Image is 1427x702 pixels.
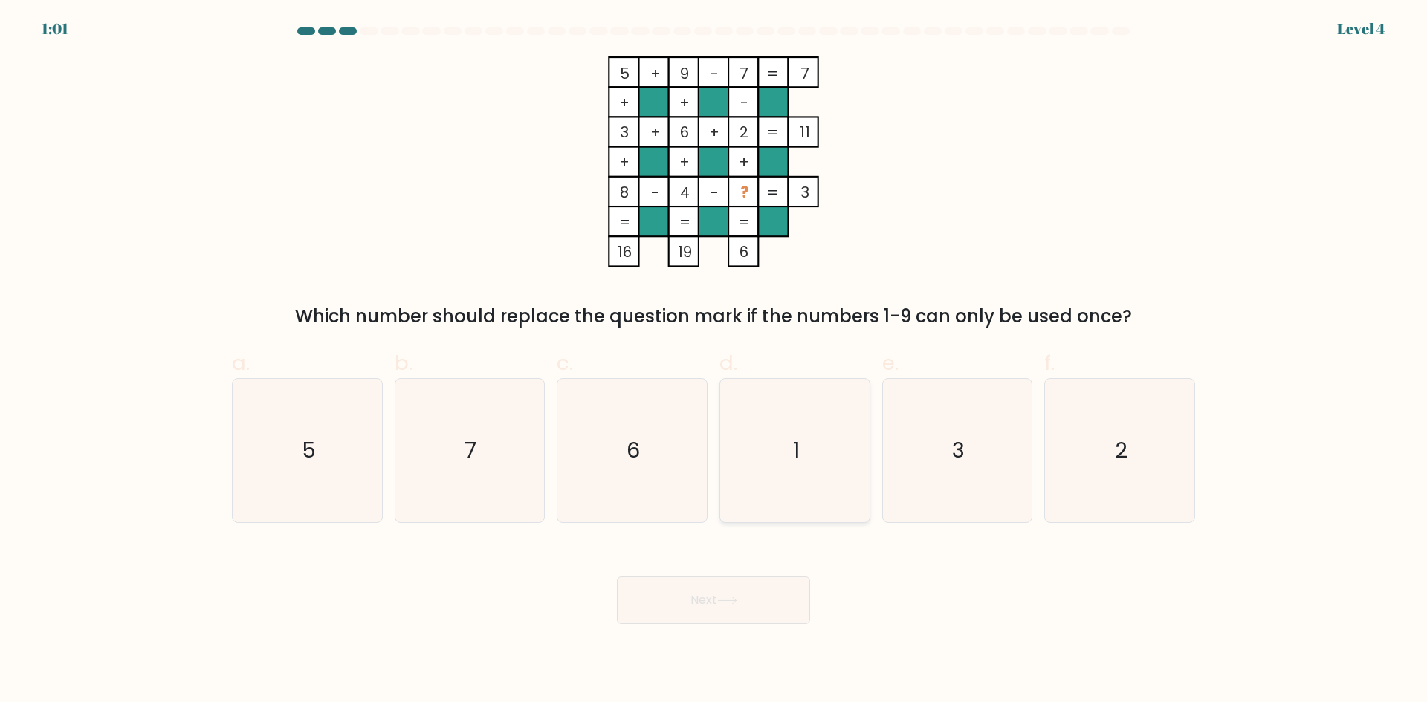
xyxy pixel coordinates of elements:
[679,92,690,113] tspan: +
[793,435,800,465] text: 1
[800,122,810,143] tspan: 11
[620,182,629,203] tspan: 8
[627,435,641,465] text: 6
[620,63,630,84] tspan: 5
[1044,348,1055,377] span: f.
[800,182,809,203] tspan: 3
[1337,18,1385,40] div: Level 4
[395,348,412,377] span: b.
[1115,435,1127,465] text: 2
[680,182,690,203] tspan: 4
[711,182,719,203] tspan: -
[678,241,692,262] tspan: 19
[557,348,573,377] span: c.
[680,63,689,84] tspan: 9
[739,152,749,172] tspan: +
[679,212,690,233] tspan: =
[740,92,748,113] tspan: -
[620,122,629,143] tspan: 3
[711,63,719,84] tspan: -
[619,212,630,233] tspan: =
[650,122,661,143] tspan: +
[650,63,661,84] tspan: +
[800,63,809,84] tspan: 7
[241,303,1186,330] div: Which number should replace the question mark if the numbers 1-9 can only be used once?
[952,435,965,465] text: 3
[651,182,659,203] tspan: -
[740,63,748,84] tspan: 7
[767,63,778,84] tspan: =
[617,576,810,624] button: Next
[739,212,750,233] tspan: =
[767,122,778,143] tspan: =
[882,348,899,377] span: e.
[740,241,748,262] tspan: 6
[465,435,477,465] text: 7
[767,182,778,203] tspan: =
[679,152,690,172] tspan: +
[232,348,250,377] span: a.
[302,435,316,465] text: 5
[619,92,630,113] tspan: +
[680,122,689,143] tspan: 6
[42,18,68,40] div: 1:01
[740,182,748,203] tspan: ?
[618,241,632,262] tspan: 16
[740,122,748,143] tspan: 2
[719,348,737,377] span: d.
[619,152,630,172] tspan: +
[709,122,719,143] tspan: +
